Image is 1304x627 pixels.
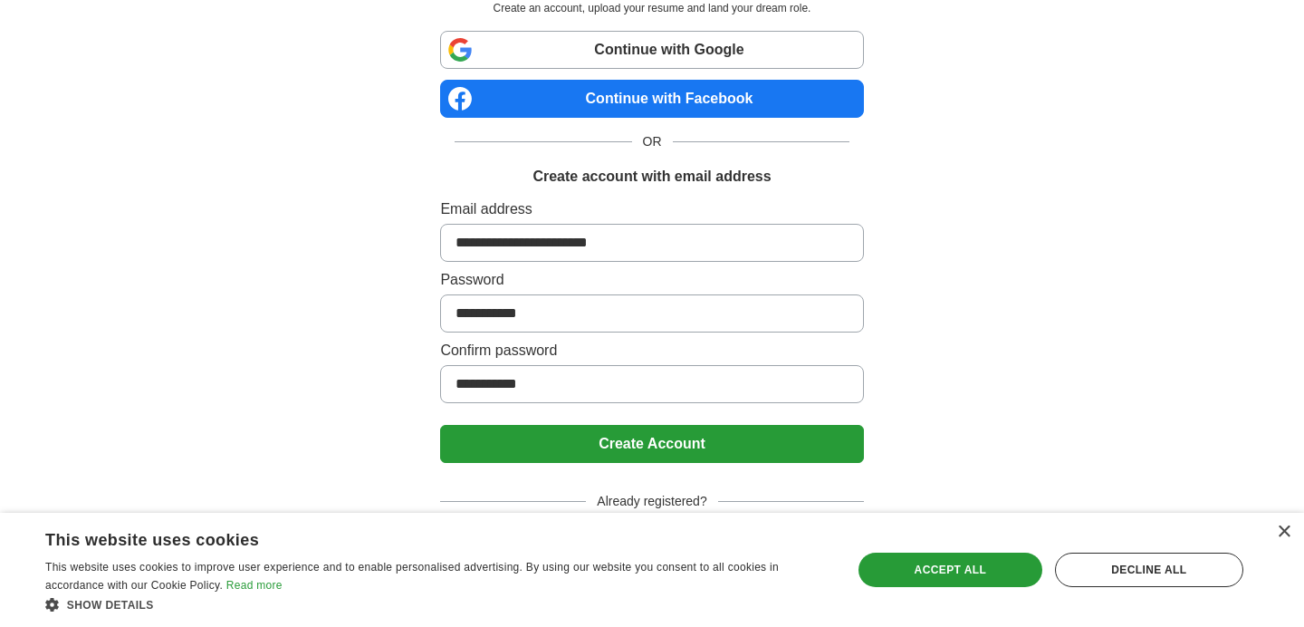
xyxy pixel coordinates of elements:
[67,599,154,612] span: Show details
[45,561,779,592] span: This website uses cookies to improve user experience and to enable personalised advertising. By u...
[226,579,283,592] a: Read more, opens a new window
[440,31,863,69] a: Continue with Google
[440,340,863,362] label: Confirm password
[440,198,863,220] label: Email address
[1277,526,1290,539] div: Close
[632,132,673,151] span: OR
[586,492,717,511] span: Already registered?
[45,595,829,613] div: Show details
[440,269,863,291] label: Password
[45,524,783,551] div: This website uses cookies
[858,553,1042,587] div: Accept all
[440,425,863,463] button: Create Account
[440,80,863,118] a: Continue with Facebook
[532,166,771,188] h1: Create account with email address
[1055,553,1243,587] div: Decline all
